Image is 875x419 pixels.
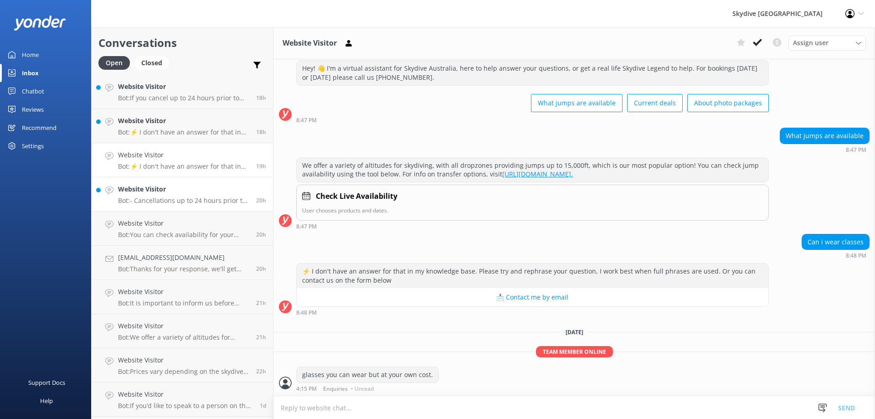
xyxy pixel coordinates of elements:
[256,333,266,341] span: Oct 08 2025 06:46pm (UTC +10:00) Australia/Brisbane
[118,321,249,331] h4: Website Visitor
[118,402,253,410] p: Bot: If you’d like to speak to a person on the Skydive Australia team, please call [PHONE_NUMBER]...
[502,170,573,178] a: [URL][DOMAIN_NAME].
[134,56,169,70] div: Closed
[92,143,273,177] a: Website VisitorBot:⚡ I don't have an answer for that in my knowledge base. Please try and rephras...
[118,389,253,399] h4: Website Visitor
[118,184,249,194] h4: Website Visitor
[92,383,273,417] a: Website VisitorBot:If you’d like to speak to a person on the Skydive Australia team, please call ...
[118,82,249,92] h4: Website Visitor
[22,137,44,155] div: Settings
[296,223,769,229] div: Oct 08 2025 08:47pm (UTC +10:00) Australia/Brisbane
[118,299,249,307] p: Bot: It is important to inform us before booking if you have had any recent injuries or surgeries...
[98,56,130,70] div: Open
[256,367,266,375] span: Oct 08 2025 06:05pm (UTC +10:00) Australia/Brisbane
[297,158,768,182] div: We offer a variety of altitudes for skydiving, with all dropzones providing jumps up to 15,000ft,...
[118,116,249,126] h4: Website Visitor
[297,61,768,85] div: Hey! 👋 I'm a virtual assistant for Skydive Australia, here to help answer your questions, or get ...
[118,94,249,102] p: Bot: If you cancel up to 24 hours prior to departure, there will be no fee, and you can request a...
[283,37,337,49] h3: Website Visitor
[296,118,317,123] strong: 8:47 PM
[297,264,768,288] div: ⚡ I don't have an answer for that in my knowledge base. Please try and rephrase your question, I ...
[316,191,397,202] h4: Check Live Availability
[351,386,374,392] span: • Unread
[296,117,769,123] div: Oct 08 2025 08:47pm (UTC +10:00) Australia/Brisbane
[627,94,683,112] button: Current deals
[118,355,249,365] h4: Website Visitor
[118,162,249,171] p: Bot: ⚡ I don't have an answer for that in my knowledge base. Please try and rephrase your questio...
[22,119,57,137] div: Recommend
[118,128,249,136] p: Bot: ⚡ I don't have an answer for that in my knowledge base. Please try and rephrase your questio...
[296,386,317,392] strong: 4:15 PM
[302,206,763,215] p: User chooses products and dates.
[92,280,273,314] a: Website VisitorBot:It is important to inform us before booking if you have had any recent injurie...
[92,348,273,383] a: Website VisitorBot:Prices vary depending on the skydive location, altitude, season, fare type, an...
[92,212,273,246] a: Website VisitorBot:You can check availability for your skydive using the online booking tool on o...
[14,16,66,31] img: yonder-white-logo.png
[118,218,249,228] h4: Website Visitor
[118,197,249,205] p: Bot: - Cancellations up to 24 hours prior to departure will incur no fee. Cancellations within 24...
[780,146,870,153] div: Oct 08 2025 08:47pm (UTC +10:00) Australia/Brisbane
[256,197,266,204] span: Oct 08 2025 08:03pm (UTC +10:00) Australia/Brisbane
[98,34,266,52] h2: Conversations
[118,253,249,263] h4: [EMAIL_ADDRESS][DOMAIN_NAME]
[296,224,317,229] strong: 8:47 PM
[531,94,623,112] button: What jumps are available
[92,109,273,143] a: Website VisitorBot:⚡ I don't have an answer for that in my knowledge base. Please try and rephras...
[28,373,65,392] div: Support Docs
[780,128,869,144] div: What jumps are available
[118,150,249,160] h4: Website Visitor
[846,147,866,153] strong: 8:47 PM
[296,385,439,392] div: Oct 09 2025 04:15pm (UTC +10:00) Australia/Brisbane
[134,57,174,67] a: Closed
[793,38,829,48] span: Assign user
[846,253,866,259] strong: 8:48 PM
[297,367,438,383] div: glasses you can wear but at your own cost.
[92,177,273,212] a: Website VisitorBot:- Cancellations up to 24 hours prior to departure will incur no fee. Cancellat...
[802,234,869,250] div: Can i wear classes
[802,252,870,259] div: Oct 08 2025 08:48pm (UTC +10:00) Australia/Brisbane
[256,162,266,170] span: Oct 08 2025 08:48pm (UTC +10:00) Australia/Brisbane
[118,265,249,273] p: Bot: Thanks for your response, we'll get back to you as soon as we can during opening hours.
[296,310,317,316] strong: 8:48 PM
[256,231,266,238] span: Oct 08 2025 07:52pm (UTC +10:00) Australia/Brisbane
[323,386,348,392] span: Enquiries
[788,36,866,50] div: Assign User
[118,287,249,297] h4: Website Visitor
[118,333,249,341] p: Bot: We offer a variety of altitudes for skydiving, with all dropzones providing jumps up to 15,0...
[256,265,266,273] span: Oct 08 2025 07:38pm (UTC +10:00) Australia/Brisbane
[560,328,589,336] span: [DATE]
[256,128,266,136] span: Oct 08 2025 09:29pm (UTC +10:00) Australia/Brisbane
[260,402,266,409] span: Oct 08 2025 02:51pm (UTC +10:00) Australia/Brisbane
[98,57,134,67] a: Open
[256,299,266,307] span: Oct 08 2025 06:49pm (UTC +10:00) Australia/Brisbane
[687,94,769,112] button: About photo packages
[92,246,273,280] a: [EMAIL_ADDRESS][DOMAIN_NAME]Bot:Thanks for your response, we'll get back to you as soon as we can...
[296,309,769,316] div: Oct 08 2025 08:48pm (UTC +10:00) Australia/Brisbane
[118,367,249,376] p: Bot: Prices vary depending on the skydive location, altitude, season, fare type, and any add-ons....
[40,392,53,410] div: Help
[22,100,44,119] div: Reviews
[536,346,613,357] span: Team member online
[92,314,273,348] a: Website VisitorBot:We offer a variety of altitudes for skydiving, with all dropzones providing ju...
[297,288,768,306] button: 📩 Contact me by email
[22,82,44,100] div: Chatbot
[22,64,39,82] div: Inbox
[22,46,39,64] div: Home
[92,75,273,109] a: Website VisitorBot:If you cancel up to 24 hours prior to departure, there will be no fee, and you...
[118,231,249,239] p: Bot: You can check availability for your skydive using the online booking tool on our website. Ho...
[256,94,266,102] span: Oct 08 2025 09:50pm (UTC +10:00) Australia/Brisbane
